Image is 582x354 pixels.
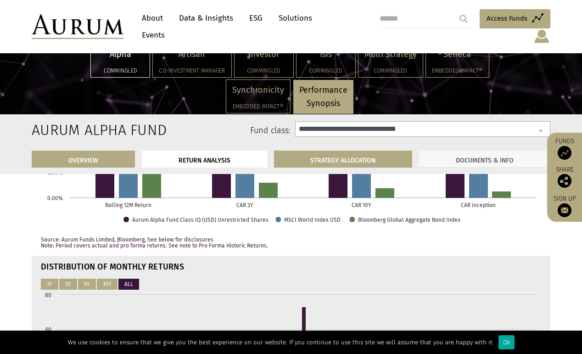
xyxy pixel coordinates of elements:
[32,14,123,39] img: Aurum
[41,237,541,249] p: Source: Aurum Funds Limited, Bloomberg, See below for disclosures
[241,48,287,61] p: Investor
[159,48,225,61] p: Artisan
[236,202,253,208] text: CAR 3Y
[105,202,151,208] text: Rolling 12M Return
[97,279,118,290] button: 10Y
[498,335,515,349] div: Ok
[302,48,349,61] p: Isis
[274,151,413,168] a: STRATEGY ALLOCATION
[454,10,473,28] input: Submit
[432,48,483,61] p: Seneca
[232,104,284,109] h5: Embedded Impact®
[558,174,571,188] img: Share this post
[487,13,527,24] span: Access Funds
[558,203,571,217] img: Sign up to our newsletter
[432,68,483,73] h5: Embedded Impact®
[32,121,106,139] h2: Aurum Alpha Fund
[41,242,268,249] span: Note: Period covers actual and pro forma returns. See note to Pro Forma Historic Returns.
[284,217,341,223] text: MSCI World Index USD
[232,84,284,97] p: Synchronicity
[41,279,58,290] button: 1Y
[132,217,269,223] text: Aurum Alpha Fund Class IQ (USD) Unrestricted Shares
[45,326,51,333] text: 60
[174,10,238,27] a: Data & Insights
[364,48,417,61] p: Multi Strategy
[302,68,349,73] h5: Commingled
[47,195,63,202] text: 0.00%
[241,68,287,73] h5: Commingled
[552,167,577,188] div: Share
[352,202,371,208] text: CAR 10Y
[45,292,51,298] text: 80
[274,10,317,27] a: Solutions
[533,28,550,44] img: account-icon.svg
[480,9,550,28] a: Access Funds
[245,10,267,27] a: ESG
[137,10,168,27] a: About
[118,279,139,290] button: ALL
[59,279,77,290] button: 3Y
[41,262,184,272] strong: DISTRIBUTION OF MONTHLY RETURNS
[461,202,496,208] text: CAR Inception
[419,151,550,168] a: DOCUMENTS & INFO
[552,137,577,160] a: Funds
[364,68,417,73] h5: Commingled
[97,68,144,73] h5: Commingled
[78,279,96,290] button: 5Y
[32,151,135,168] a: OVERVIEW
[159,68,225,73] h5: Co-investment Manager
[299,84,347,110] p: Performance Synopsis
[97,48,144,61] p: Alpha
[120,125,291,137] label: Fund class:
[558,146,571,160] img: Access Funds
[358,217,460,223] text: Bloomberg Global Aggregate Bond Index
[137,27,165,44] a: Events
[552,195,577,217] a: Sign up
